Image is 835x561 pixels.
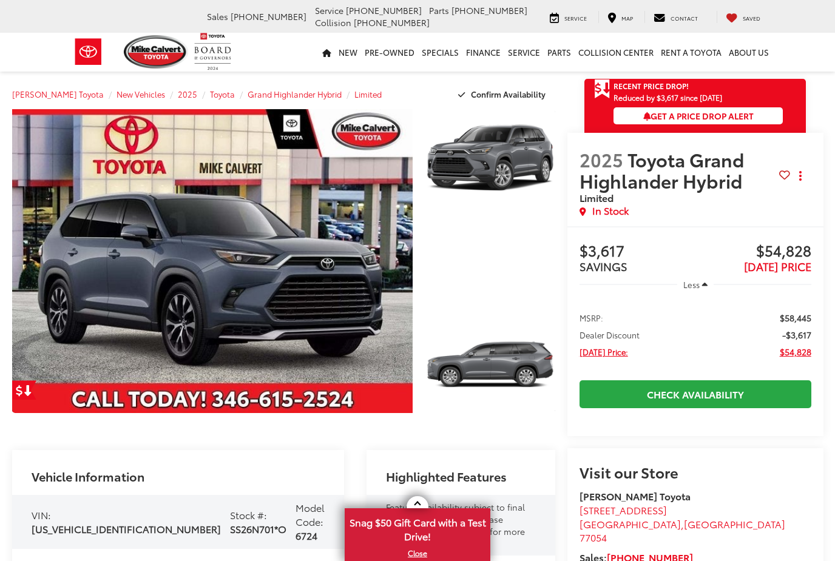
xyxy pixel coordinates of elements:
[657,33,725,72] a: Rent a Toyota
[296,500,325,528] span: Model Code:
[32,522,221,536] span: [US_VEHICLE_IDENTIFICATION_NUMBER]
[124,35,188,69] img: Mike Calvert Toyota
[354,89,382,99] a: Limited
[594,79,610,99] span: Get Price Drop Alert
[580,243,695,261] span: $3,617
[8,108,416,414] img: 2025 Toyota Grand Highlander Hybrid Limited
[799,171,802,181] span: dropdown dots
[614,93,783,101] span: Reduced by $3,617 since [DATE]
[248,89,342,99] a: Grand Highlander Hybrid
[580,517,681,531] span: [GEOGRAPHIC_DATA]
[386,469,507,483] h2: Highlighted Features
[580,464,811,480] h2: Visit our Store
[426,317,555,414] a: Expand Photo 2
[580,503,667,517] span: [STREET_ADDRESS]
[319,33,335,72] a: Home
[695,243,811,261] span: $54,828
[12,109,413,413] a: Expand Photo 0
[580,190,614,204] span: Limited
[743,14,760,22] span: Saved
[335,33,361,72] a: New
[451,84,555,105] button: Confirm Availability
[346,509,489,546] span: Snag $50 Gift Card with a Test Drive!
[451,4,527,16] span: [PHONE_NUMBER]
[671,14,698,22] span: Contact
[580,312,603,324] span: MSRP:
[614,81,689,91] span: Recent Price Drop!
[744,258,811,274] span: [DATE] PRICE
[296,528,317,542] span: 6724
[354,16,430,29] span: [PHONE_NUMBER]
[580,329,640,341] span: Dealer Discount
[684,517,785,531] span: [GEOGRAPHIC_DATA]
[717,11,769,23] a: My Saved Vehicles
[580,489,691,503] strong: [PERSON_NAME] Toyota
[178,89,197,99] a: 2025
[580,146,623,172] span: 2025
[315,16,351,29] span: Collision
[424,315,556,414] img: 2025 Toyota Grand Highlander Hybrid Limited
[580,380,811,408] a: Check Availability
[230,522,286,536] span: SS26N701*O
[780,312,811,324] span: $58,445
[544,33,575,72] a: Parts
[580,146,746,193] span: Toyota Grand Highlander Hybrid
[117,89,165,99] a: New Vehicles
[621,14,633,22] span: Map
[584,79,806,93] a: Get Price Drop Alert Recent Price Drop!
[426,109,555,206] a: Expand Photo 1
[580,503,785,545] a: [STREET_ADDRESS] [GEOGRAPHIC_DATA],[GEOGRAPHIC_DATA] 77054
[677,274,714,295] button: Less
[32,508,51,522] span: VIN:
[346,4,422,16] span: [PHONE_NUMBER]
[564,14,587,22] span: Service
[418,33,462,72] a: Specials
[644,11,707,23] a: Contact
[580,258,627,274] span: SAVINGS
[790,166,811,187] button: Actions
[580,517,785,545] span: ,
[643,110,754,122] span: Get a Price Drop Alert
[429,4,449,16] span: Parts
[580,346,628,358] span: [DATE] Price:
[66,32,111,72] img: Toyota
[230,508,267,522] span: Stock #:
[462,33,504,72] a: Finance
[424,108,556,207] img: 2025 Toyota Grand Highlander Hybrid Limited
[580,530,607,544] span: 77054
[12,380,36,400] a: Get Price Drop Alert
[210,89,235,99] a: Toyota
[361,33,418,72] a: Pre-Owned
[32,469,144,483] h2: Vehicle Information
[504,33,544,72] a: Service
[592,204,629,218] span: In Stock
[683,279,700,290] span: Less
[725,33,772,72] a: About Us
[471,89,546,99] span: Confirm Availability
[575,33,657,72] a: Collision Center
[598,11,642,23] a: Map
[12,89,104,99] a: [PERSON_NAME] Toyota
[231,10,306,22] span: [PHONE_NUMBER]
[780,346,811,358] span: $54,828
[541,11,596,23] a: Service
[207,10,228,22] span: Sales
[315,4,343,16] span: Service
[782,329,811,341] span: -$3,617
